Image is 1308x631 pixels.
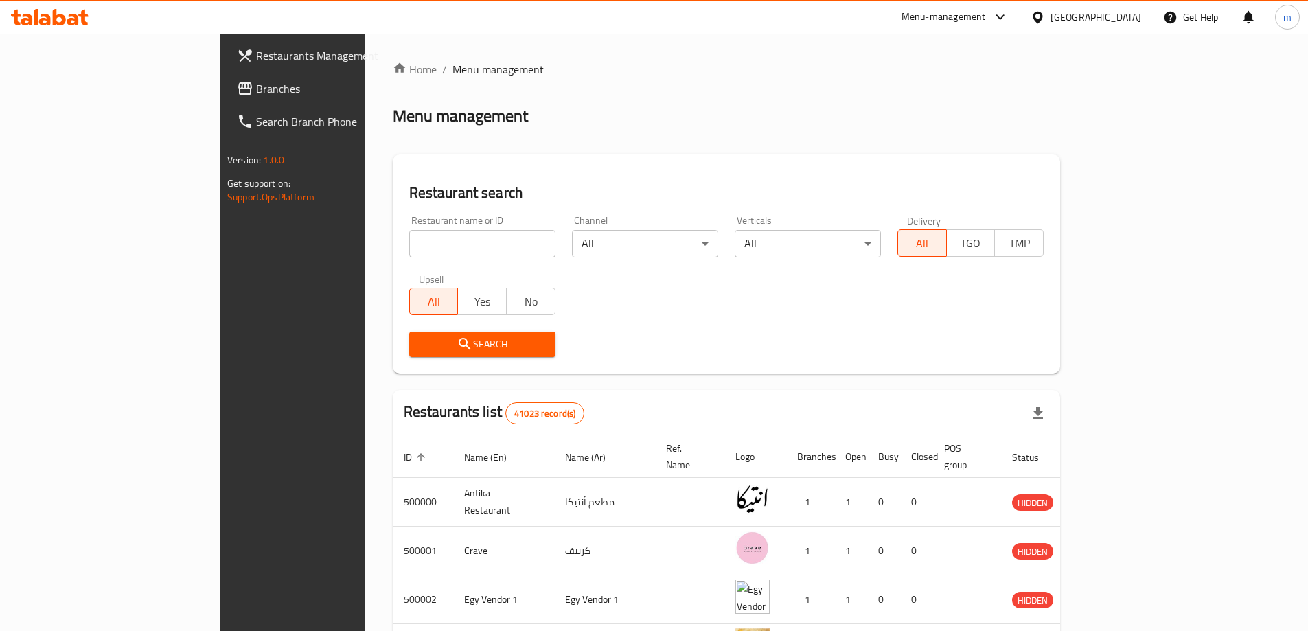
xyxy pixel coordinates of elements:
[419,274,444,284] label: Upsell
[900,575,933,624] td: 0
[952,233,990,253] span: TGO
[900,527,933,575] td: 0
[442,61,447,78] li: /
[393,105,528,127] h2: Menu management
[457,288,507,315] button: Yes
[907,216,941,225] label: Delivery
[554,575,655,624] td: Egy Vendor 1
[554,527,655,575] td: كرييف
[409,230,555,257] input: Search for restaurant name or ID..
[464,449,525,466] span: Name (En)
[724,436,786,478] th: Logo
[994,229,1044,257] button: TMP
[452,61,544,78] span: Menu management
[506,407,584,420] span: 41023 record(s)
[1012,494,1053,511] div: HIDDEN
[393,61,1060,78] nav: breadcrumb
[227,188,314,206] a: Support.OpsPlatform
[404,402,585,424] h2: Restaurants list
[834,436,867,478] th: Open
[735,531,770,565] img: Crave
[572,230,718,257] div: All
[415,292,453,312] span: All
[867,527,900,575] td: 0
[226,72,439,105] a: Branches
[227,174,290,192] span: Get support on:
[834,527,867,575] td: 1
[944,440,985,473] span: POS group
[256,80,428,97] span: Branches
[867,575,900,624] td: 0
[227,151,261,169] span: Version:
[565,449,623,466] span: Name (Ar)
[256,113,428,130] span: Search Branch Phone
[1012,544,1053,560] span: HIDDEN
[404,449,430,466] span: ID
[506,288,555,315] button: No
[735,580,770,614] img: Egy Vendor 1
[1000,233,1038,253] span: TMP
[834,575,867,624] td: 1
[786,478,834,527] td: 1
[1012,495,1053,511] span: HIDDEN
[1012,449,1057,466] span: Status
[786,575,834,624] td: 1
[735,482,770,516] img: Antika Restaurant
[786,527,834,575] td: 1
[786,436,834,478] th: Branches
[409,183,1044,203] h2: Restaurant search
[226,39,439,72] a: Restaurants Management
[834,478,867,527] td: 1
[512,292,550,312] span: No
[735,230,881,257] div: All
[946,229,996,257] button: TGO
[904,233,941,253] span: All
[554,478,655,527] td: مطعم أنتيكا
[867,436,900,478] th: Busy
[902,9,986,25] div: Menu-management
[226,105,439,138] a: Search Branch Phone
[505,402,584,424] div: Total records count
[453,478,554,527] td: Antika Restaurant
[900,436,933,478] th: Closed
[900,478,933,527] td: 0
[409,332,555,357] button: Search
[1012,593,1053,608] span: HIDDEN
[420,336,544,353] span: Search
[453,527,554,575] td: Crave
[1283,10,1292,25] span: m
[1012,543,1053,560] div: HIDDEN
[409,288,459,315] button: All
[897,229,947,257] button: All
[666,440,708,473] span: Ref. Name
[453,575,554,624] td: Egy Vendor 1
[1051,10,1141,25] div: [GEOGRAPHIC_DATA]
[1022,397,1055,430] div: Export file
[1012,592,1053,608] div: HIDDEN
[256,47,428,64] span: Restaurants Management
[463,292,501,312] span: Yes
[867,478,900,527] td: 0
[263,151,284,169] span: 1.0.0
